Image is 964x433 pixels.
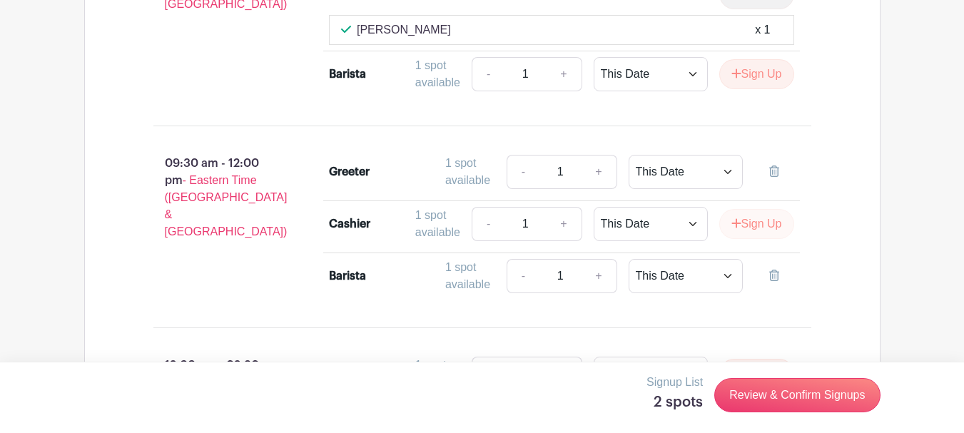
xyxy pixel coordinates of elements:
p: Signup List [646,374,703,391]
div: Greeter [329,163,370,180]
div: 1 spot available [445,259,495,293]
div: 1 spot available [415,357,460,391]
a: - [472,57,504,91]
a: Review & Confirm Signups [714,378,880,412]
button: Sign Up [719,59,794,89]
a: + [546,207,582,241]
button: Sign Up [719,359,794,389]
a: - [507,259,539,293]
p: [PERSON_NAME] [357,21,451,39]
span: - Eastern Time ([GEOGRAPHIC_DATA] & [GEOGRAPHIC_DATA]) [165,174,288,238]
a: + [581,259,617,293]
div: Barista [329,268,366,285]
div: Barista [329,66,366,83]
p: 09:30 am - 12:00 pm [131,149,307,246]
a: - [507,155,539,189]
a: - [472,207,504,241]
a: + [546,357,582,391]
button: Sign Up [719,209,794,239]
div: x 1 [755,21,770,39]
div: 1 spot available [415,207,460,241]
a: + [581,155,617,189]
a: + [546,57,582,91]
div: 1 spot available [445,155,495,189]
a: - [472,357,504,391]
h5: 2 spots [646,394,703,411]
div: Cashier [329,215,370,233]
div: 1 spot available [415,57,460,91]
